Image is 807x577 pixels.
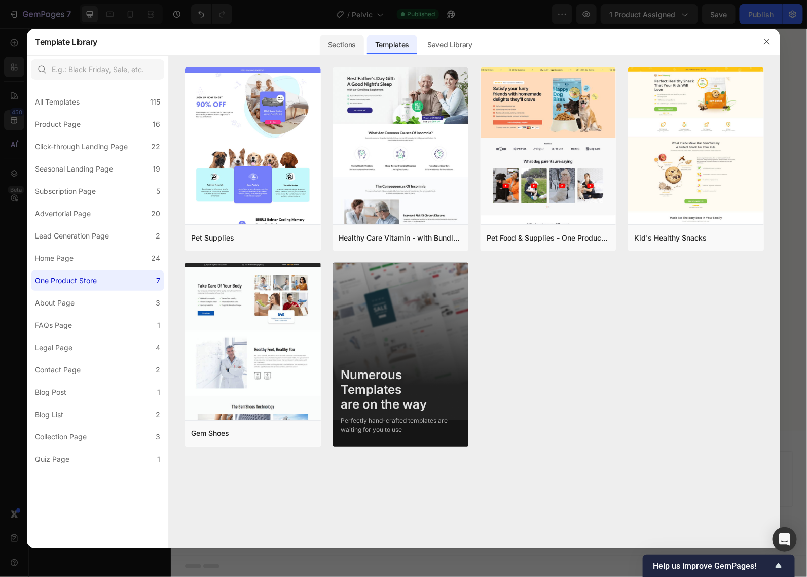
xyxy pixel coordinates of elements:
div: Collection Page [35,431,87,443]
div: Home Page [35,252,74,264]
span: Add section [294,417,342,428]
p: Stay confident & comfortable all day [482,268,595,290]
div: 5 [156,185,160,197]
button: Show survey - Help us improve GemPages! [653,560,785,572]
div: One Product Store [35,275,97,287]
div: Choose templates [209,440,270,451]
img: gempages_586325087276237515-141dc9f7-c41a-494f-940d-1ffd3fd6f11b.png [360,354,569,373]
div: Blog List [35,409,63,421]
div: Kid's Healthy Snacks [634,232,707,244]
div: 3 [156,431,160,443]
div: 115 [150,96,160,108]
div: 22 [151,141,160,153]
div: Saved Library [419,35,481,55]
div: 7 [156,275,160,287]
span: from URL or image [287,453,342,462]
div: All Templates [35,96,80,108]
div: Click-through Landing Page [35,141,128,153]
div: Lead Generation Page [35,230,109,242]
p: Stay confident & comfortable all day [349,268,462,290]
div: Perfectly hand-crafted templates are waiting for you to use [341,416,460,434]
h2: Template Library [35,28,97,55]
div: FAQs Page [35,319,72,331]
div: Legal Page [35,342,72,354]
div: 24 [151,252,160,264]
div: Advertorial Page [35,208,91,220]
div: Quiz Page [35,453,69,465]
div: Blog Post [35,386,66,398]
div: 3 [156,297,160,309]
div: 1 [157,386,160,398]
div: About Page [35,297,75,309]
div: Add blank section [363,440,425,451]
img: gempages_586325087276237515-914f5cec-0b20-4897-be5a-af83acb11563.png [334,134,491,149]
i: ) [401,84,410,116]
div: Pet Supplies [191,232,234,244]
div: Add to cart [413,326,463,340]
div: 1 [157,453,160,465]
input: E.g.: Black Friday, Sale, etc. [31,59,164,80]
div: Healthy Care Vitamin - with Bundle Offer [339,232,462,244]
span: inspired by CRO experts [204,453,274,462]
div: 20 [151,208,160,220]
p: Enhance intimacy & boost self-esteem [349,235,462,257]
div: 2 [156,364,160,376]
strong: UK’s #1 Pelvic Trainer for Confidence & Control [62,23,574,55]
span: Sold Out 5x in [DATE] [207,54,429,85]
div: 1 [157,319,160,331]
div: Product Page [35,118,81,130]
p: A science-backed [MEDICAL_DATA] trainer designed to stop leaks, restore confidence [335,204,595,225]
div: Gem Shoes [191,427,229,439]
div: Open Intercom Messenger [773,527,797,552]
div: 19 [153,163,160,175]
button: Add to cart [334,314,596,352]
div: 2 [156,409,160,421]
div: 16 [153,118,160,130]
div: Seasonal Landing Page [35,163,113,175]
h1: InnerLift™ [MEDICAL_DATA] Trainer [334,148,596,203]
div: Templates [367,35,417,55]
div: Pet Food & Supplies - One Product Store [487,232,610,244]
div: £29.00 [482,325,517,341]
span: then drag & drop elements [355,453,431,462]
span: Help us improve GemPages! [653,561,773,571]
div: Numerous Templates are on the way [341,368,460,412]
div: Contact Page [35,364,81,376]
div: 4 [156,342,160,354]
div: Subscription Page [35,185,96,197]
div: 2 [156,230,160,242]
p: Gentle support for [MEDICAL_DATA] recovery [482,235,595,257]
div: Generate layout [288,440,342,451]
div: Sections [320,35,364,55]
i: Save 40% [DATE] [226,84,401,116]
